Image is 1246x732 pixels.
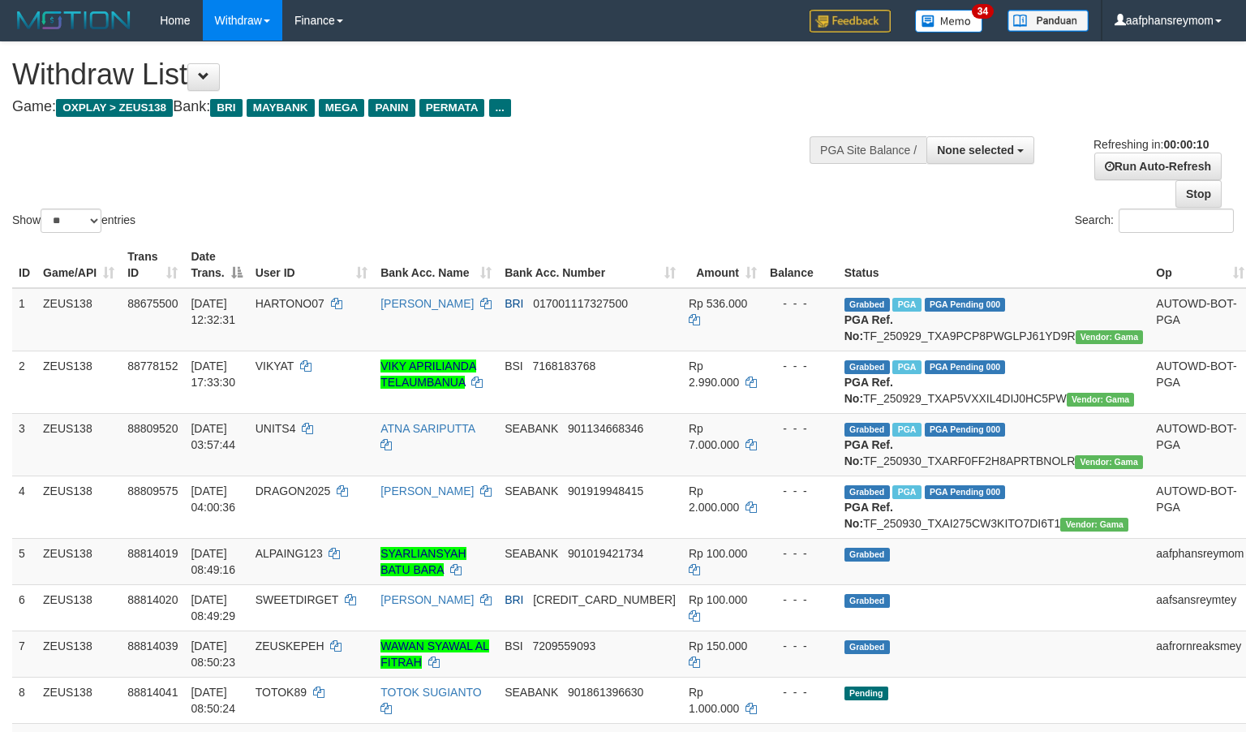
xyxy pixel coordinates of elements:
[368,99,415,117] span: PANIN
[247,99,315,117] span: MAYBANK
[184,242,248,288] th: Date Trans.: activate to sort column descending
[533,593,676,606] span: Copy 154301018634507 to clipboard
[770,295,831,312] div: - - -
[121,242,184,288] th: Trans ID: activate to sort column ascending
[380,686,481,699] a: TOTOK SUGIANTO
[256,360,294,372] span: VIKYAT
[505,360,523,372] span: BSI
[191,484,235,514] span: [DATE] 04:00:36
[12,58,814,91] h1: Withdraw List
[689,484,739,514] span: Rp 2.000.000
[37,351,121,413] td: ZEUS138
[763,242,838,288] th: Balance
[1075,455,1143,469] span: Vendor URL: https://trx31.1velocity.biz
[937,144,1014,157] span: None selected
[12,242,37,288] th: ID
[319,99,365,117] span: MEGA
[844,640,890,654] span: Grabbed
[12,209,135,233] label: Show entries
[838,242,1150,288] th: Status
[56,99,173,117] span: OXPLAY > ZEUS138
[533,297,628,310] span: Copy 017001117327500 to clipboard
[256,686,307,699] span: TOTOK89
[838,476,1150,538] td: TF_250930_TXAI275CW3KITO7DI6T1
[127,686,178,699] span: 88814041
[844,548,890,562] span: Grabbed
[1175,180,1222,208] a: Stop
[505,297,523,310] span: BRI
[498,242,682,288] th: Bank Acc. Number: activate to sort column ascending
[249,242,375,288] th: User ID: activate to sort column ascending
[256,422,296,435] span: UNITS4
[925,360,1006,374] span: PGA Pending
[844,313,893,342] b: PGA Ref. No:
[127,547,178,560] span: 88814019
[380,593,474,606] a: [PERSON_NAME]
[568,422,643,435] span: Copy 901134668346 to clipboard
[915,10,983,32] img: Button%20Memo.svg
[568,484,643,497] span: Copy 901919948415 to clipboard
[892,485,921,499] span: Marked by aafkaynarin
[505,484,558,497] span: SEABANK
[37,677,121,723] td: ZEUS138
[12,476,37,538] td: 4
[191,422,235,451] span: [DATE] 03:57:44
[682,242,763,288] th: Amount: activate to sort column ascending
[844,423,890,437] span: Grabbed
[12,413,37,476] td: 3
[256,547,323,560] span: ALPAING123
[838,413,1150,476] td: TF_250930_TXARF0FF2H8APRTBNOLR
[532,639,595,652] span: Copy 7209559093 to clipboard
[892,360,921,374] span: Marked by aafchomsokheang
[844,501,893,530] b: PGA Ref. No:
[568,547,643,560] span: Copy 901019421734 to clipboard
[838,288,1150,351] td: TF_250929_TXA9PCP8PWGLPJ61YD9R
[12,538,37,584] td: 5
[770,545,831,562] div: - - -
[689,639,747,652] span: Rp 150.000
[191,639,235,669] span: [DATE] 08:50:23
[12,584,37,631] td: 6
[380,639,489,669] a: WAWAN SYAWAL AL FITRAH
[505,547,558,560] span: SEABANK
[12,677,37,723] td: 8
[374,242,498,288] th: Bank Acc. Name: activate to sort column ascending
[972,4,994,19] span: 34
[37,288,121,351] td: ZEUS138
[1075,209,1234,233] label: Search:
[12,8,135,32] img: MOTION_logo.png
[37,631,121,677] td: ZEUS138
[770,358,831,374] div: - - -
[1093,138,1209,151] span: Refreshing in:
[1094,153,1222,180] a: Run Auto-Refresh
[505,639,523,652] span: BSI
[689,422,739,451] span: Rp 7.000.000
[210,99,242,117] span: BRI
[127,593,178,606] span: 88814020
[844,376,893,405] b: PGA Ref. No:
[37,413,121,476] td: ZEUS138
[1060,518,1128,532] span: Vendor URL: https://trx31.1velocity.biz
[770,684,831,700] div: - - -
[191,593,235,622] span: [DATE] 08:49:29
[191,297,235,326] span: [DATE] 12:32:31
[191,547,235,576] span: [DATE] 08:49:16
[12,631,37,677] td: 7
[489,99,511,117] span: ...
[1163,138,1209,151] strong: 00:00:10
[127,422,178,435] span: 88809520
[844,485,890,499] span: Grabbed
[127,297,178,310] span: 88675500
[12,351,37,413] td: 2
[37,538,121,584] td: ZEUS138
[191,686,235,715] span: [DATE] 08:50:24
[256,593,338,606] span: SWEETDIRGET
[838,351,1150,413] td: TF_250929_TXAP5VXXIL4DIJ0HC5PW
[844,438,893,467] b: PGA Ref. No:
[380,484,474,497] a: [PERSON_NAME]
[810,136,926,164] div: PGA Site Balance /
[127,639,178,652] span: 88814039
[505,422,558,435] span: SEABANK
[770,483,831,499] div: - - -
[380,297,474,310] a: [PERSON_NAME]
